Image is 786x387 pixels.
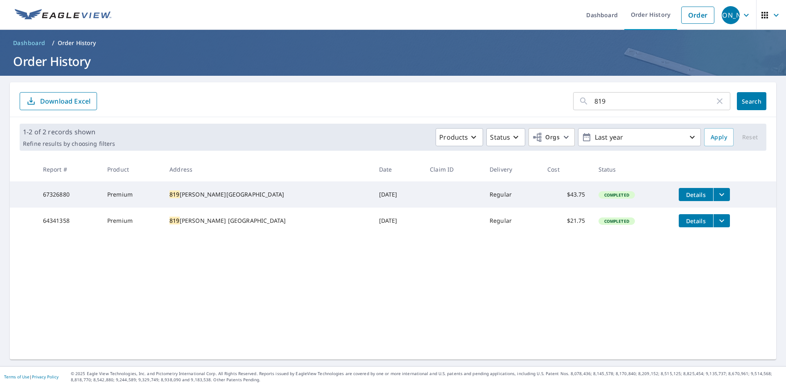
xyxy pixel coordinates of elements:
td: Regular [483,181,541,208]
td: [DATE] [373,181,423,208]
th: Address [163,157,372,181]
p: Refine results by choosing filters [23,140,115,147]
input: Address, Report #, Claim ID, etc. [594,90,715,113]
button: Status [486,128,525,146]
span: Search [743,97,760,105]
a: Terms of Use [4,374,29,380]
button: Download Excel [20,92,97,110]
span: Dashboard [13,39,45,47]
p: 1-2 of 2 records shown [23,127,115,137]
span: Details [684,217,708,225]
td: Regular [483,208,541,234]
span: Apply [711,132,727,143]
td: 64341358 [36,208,101,234]
p: Download Excel [40,97,90,106]
span: Orgs [532,132,560,143]
button: Last year [578,128,701,146]
th: Date [373,157,423,181]
p: Order History [58,39,96,47]
h1: Order History [10,53,776,70]
span: Completed [599,192,634,198]
th: Claim ID [423,157,483,181]
th: Product [101,157,163,181]
td: [DATE] [373,208,423,234]
a: Dashboard [10,36,49,50]
li: / [52,38,54,48]
button: Orgs [529,128,575,146]
th: Delivery [483,157,541,181]
mark: 819 [169,190,179,198]
td: 67326880 [36,181,101,208]
th: Cost [541,157,592,181]
div: [PERSON_NAME] [GEOGRAPHIC_DATA] [169,217,366,225]
p: Products [439,132,468,142]
th: Status [592,157,672,181]
span: Details [684,191,708,199]
p: © 2025 Eagle View Technologies, Inc. and Pictometry International Corp. All Rights Reserved. Repo... [71,371,782,383]
button: detailsBtn-64341358 [679,214,713,227]
p: | [4,374,59,379]
th: Report # [36,157,101,181]
div: [PERSON_NAME] [722,6,740,24]
button: Search [737,92,766,110]
button: Apply [704,128,734,146]
button: detailsBtn-67326880 [679,188,713,201]
a: Privacy Policy [32,374,59,380]
a: Order [681,7,714,24]
td: Premium [101,208,163,234]
button: filesDropdownBtn-67326880 [713,188,730,201]
td: $43.75 [541,181,592,208]
p: Last year [592,130,687,145]
td: $21.75 [541,208,592,234]
img: EV Logo [15,9,111,21]
mark: 819 [169,217,179,224]
div: [PERSON_NAME][GEOGRAPHIC_DATA] [169,190,366,199]
td: Premium [101,181,163,208]
button: Products [436,128,483,146]
p: Status [490,132,510,142]
button: filesDropdownBtn-64341358 [713,214,730,227]
span: Completed [599,218,634,224]
nav: breadcrumb [10,36,776,50]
